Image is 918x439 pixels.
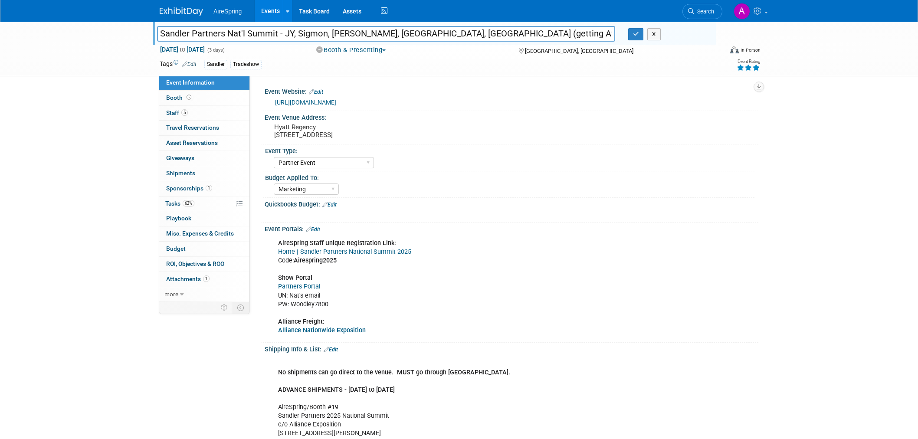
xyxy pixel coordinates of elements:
div: Event Format [671,45,761,58]
b: AireSpring Staff Unique Registration Link: [278,239,396,247]
span: to [178,46,187,53]
span: Event Information [166,79,215,86]
a: ROI, Objectives & ROO [159,257,249,272]
span: Shipments [166,170,195,177]
span: Booth not reserved yet [185,94,193,101]
span: 1 [206,185,212,191]
span: Search [694,8,714,15]
span: Giveaways [166,154,194,161]
a: Asset Reservations [159,136,249,151]
a: Event Information [159,75,249,90]
img: Format-Inperson.png [730,46,739,53]
span: Tasks [165,200,194,207]
div: Sandler [204,60,227,69]
div: Quickbooks Budget: [265,198,758,209]
a: Giveaways [159,151,249,166]
span: ROI, Objectives & ROO [166,260,224,267]
span: more [164,291,178,298]
span: Budget [166,245,186,252]
span: AireSpring [213,8,242,15]
span: 1 [203,275,210,282]
a: Booth [159,91,249,105]
span: (3 days) [207,47,225,53]
td: Personalize Event Tab Strip [217,302,232,313]
span: [GEOGRAPHIC_DATA], [GEOGRAPHIC_DATA] [525,48,633,54]
td: Tags [160,59,197,69]
a: Budget [159,242,249,256]
div: Event Venue Address: [265,111,758,122]
span: Playbook [166,215,191,222]
pre: Hyatt Regency [STREET_ADDRESS] [274,123,461,139]
a: more [159,287,249,302]
div: Code: UN: Nat's email PW: Woodley7800 [272,235,663,339]
div: Event Rating [737,59,760,64]
a: Edit [306,226,320,233]
b: Airespring2025 [294,257,337,264]
span: Staff [166,109,188,116]
span: 62% [183,200,194,206]
img: ExhibitDay [160,7,203,16]
a: Travel Reservations [159,121,249,135]
a: Sponsorships1 [159,181,249,196]
div: In-Person [740,47,761,53]
a: [URL][DOMAIN_NAME] [275,99,336,106]
a: Partners Portal [278,283,320,290]
img: Aila Ortiaga [734,3,750,20]
td: Toggle Event Tabs [232,302,250,313]
b: ADVANCE SHIPMENTS - [DATE] to [DATE] [278,386,395,393]
a: Edit [322,202,337,208]
a: Alliance Nationwide Exposition [278,327,366,334]
span: 5 [181,109,188,116]
span: Sponsorships [166,185,212,192]
a: Attachments1 [159,272,249,287]
a: Tasks62% [159,197,249,211]
div: Tradeshow [230,60,262,69]
a: Home | Sandler Partners National Summit 2025 [278,248,411,256]
a: Edit [324,347,338,353]
span: Misc. Expenses & Credits [166,230,234,237]
div: Event Type: [265,144,754,155]
span: Attachments [166,275,210,282]
div: Budget Applied To: [265,171,754,182]
span: Booth [166,94,193,101]
a: Playbook [159,211,249,226]
b: Show Portal [278,274,312,282]
a: Edit [309,89,323,95]
span: Asset Reservations [166,139,218,146]
button: X [647,28,661,40]
a: Staff5 [159,106,249,121]
div: Event Portals: [265,223,758,234]
a: Search [682,4,722,19]
b: Alliance Freight: [278,318,325,325]
a: Misc. Expenses & Credits [159,226,249,241]
div: Shipping Info & List: [265,343,758,354]
a: Edit [182,61,197,67]
button: Booth & Presenting [313,46,390,55]
span: [DATE] [DATE] [160,46,205,53]
b: No shipments can go direct to the venue. MUST go through [GEOGRAPHIC_DATA]. [278,369,510,376]
div: Event Website: [265,85,758,96]
span: Travel Reservations [166,124,219,131]
a: Shipments [159,166,249,181]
